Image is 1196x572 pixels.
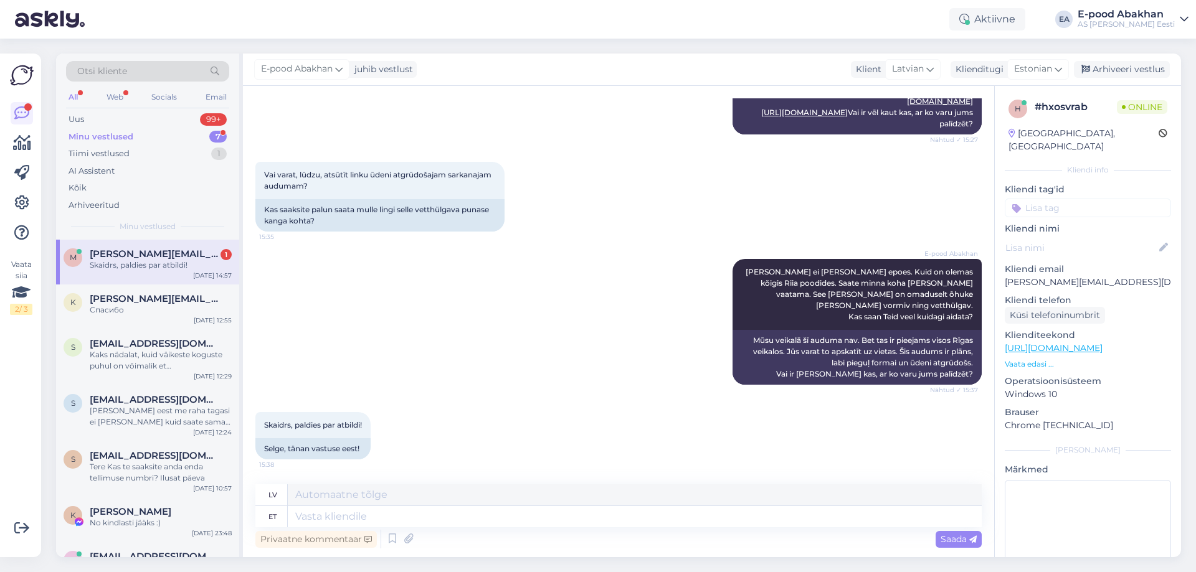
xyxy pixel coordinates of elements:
div: Minu vestlused [69,131,133,143]
div: juhib vestlust [349,63,413,76]
div: E-pood Abakhan [1078,9,1175,19]
p: Chrome [TECHNICAL_ID] [1005,419,1171,432]
div: 2 / 3 [10,304,32,315]
div: Tiimi vestlused [69,148,130,160]
div: Kõik [69,182,87,194]
span: Vai varat, lūdzu, atsūtīt linku ūdeni atgrūdošajam sarkanajam audumam? [264,170,493,190]
span: Otsi kliente [77,65,127,78]
a: [URL][DOMAIN_NAME] [761,108,848,117]
p: [PERSON_NAME][EMAIL_ADDRESS][DOMAIN_NAME] [1005,276,1171,289]
div: Privaatne kommentaar [255,531,377,548]
span: Skaidrs, paldies par atbildi! [264,420,362,429]
span: h [1015,104,1021,113]
p: Brauser [1005,406,1171,419]
div: All [66,89,80,105]
img: Askly Logo [10,63,34,87]
div: [DATE] 14:57 [193,271,232,280]
span: Latvian [892,62,924,76]
div: 99+ [200,113,227,126]
input: Lisa nimi [1005,241,1157,255]
p: Kliendi tag'id [1005,183,1171,196]
span: m [70,253,77,262]
div: Aktiivne [949,8,1025,30]
p: Kliendi email [1005,263,1171,276]
span: 15:35 [259,232,306,241]
div: EA [1055,11,1073,28]
div: [DATE] 12:29 [194,372,232,381]
p: Klienditeekond [1005,329,1171,342]
span: Karina.smolyak@icloud.com [90,293,219,304]
span: Sandrabartniece26@gmail.com [90,450,219,461]
p: Kliendi telefon [1005,294,1171,307]
div: Uus [69,113,84,126]
span: s [71,398,75,408]
p: Vaata edasi ... [1005,359,1171,370]
span: s [71,342,75,352]
span: K [70,298,76,307]
div: lv [268,484,277,505]
p: Märkmed [1005,463,1171,476]
span: E-pood Abakhan [261,62,333,76]
div: Klient [851,63,881,76]
input: Lisa tag [1005,199,1171,217]
div: Kliendi info [1005,164,1171,176]
div: 1 [221,249,232,260]
span: m [70,555,77,565]
div: No kindlasti jääks :) [90,517,232,528]
span: Estonian [1014,62,1052,76]
div: Klienditugi [951,63,1004,76]
a: E-pood AbakhanAS [PERSON_NAME] Eesti [1078,9,1189,29]
div: [DATE] 10:57 [193,484,232,493]
div: Socials [149,89,179,105]
div: Arhiveeritud [69,199,120,212]
div: # hxosvrab [1035,100,1117,115]
span: Online [1117,100,1167,114]
div: Спасибо [90,304,232,316]
div: [DATE] 12:24 [193,428,232,437]
div: et [268,506,277,527]
div: [PERSON_NAME] eest me raha tagasi ei [PERSON_NAME] kuid saate samas [PERSON_NAME] ostutšeki aluse... [90,405,232,428]
div: 7 [209,131,227,143]
div: AI Assistent [69,165,115,177]
span: sandrabartniece26@gmail.com [90,394,219,405]
div: Kas saaksite palun saata mulle lingi selle vetthülgava punase kanga kohta? [255,199,505,232]
span: E-pood Abakhan [924,249,978,258]
span: [PERSON_NAME] ei [PERSON_NAME] epoes. Kuid on olemas kõigis Riia poodides. Saate minna koha [PERS... [746,267,975,321]
div: [GEOGRAPHIC_DATA], [GEOGRAPHIC_DATA] [1009,127,1159,153]
span: moderatohebiss@gmail.com [90,551,219,562]
div: Kaks nädalat, kuid väikeste koguste puhul on võimalik et [PERSON_NAME] võeta tagasi kuna puudub u... [90,349,232,372]
div: AS [PERSON_NAME] Eesti [1078,19,1175,29]
span: Saada [941,533,977,545]
span: 15:38 [259,460,306,469]
div: Mūsu veikalā šī auduma nav. Bet tas ir pieejams visos Rīgas veikalos. Jūs varat to apskatīt uz vi... [733,330,982,385]
span: Nähtud ✓ 15:27 [930,135,978,144]
div: Skaidrs, paldies par atbildi! [90,260,232,271]
div: [PERSON_NAME] [1005,444,1171,456]
div: 1 [211,148,227,160]
p: Windows 10 [1005,388,1171,401]
div: [DATE] 23:48 [192,528,232,538]
div: Tere Kas te saaksite anda enda tellimuse numbri? Ilusat päeva [90,461,232,484]
div: Arhiveeri vestlus [1074,61,1170,78]
span: S [71,454,75,464]
div: Küsi telefoninumbrit [1005,307,1105,324]
div: Email [203,89,229,105]
div: [DATE] 12:55 [194,316,232,325]
div: Vaata siia [10,259,32,315]
span: Minu vestlused [120,221,176,232]
a: [URL][DOMAIN_NAME] [1005,342,1103,354]
span: Karin Jürisalu [90,506,171,517]
p: Operatsioonisüsteem [1005,375,1171,388]
span: marta.deksne@gmail.com [90,248,219,260]
span: sandrabartniece26@gmail.com [90,338,219,349]
p: Kliendi nimi [1005,222,1171,235]
span: K [70,510,76,520]
span: Nähtud ✓ 15:37 [930,385,978,395]
div: Selge, tänan vastuse eest! [255,438,371,459]
div: Web [104,89,126,105]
